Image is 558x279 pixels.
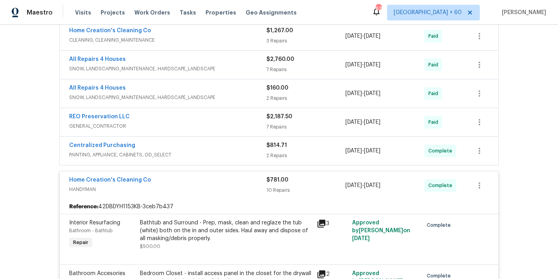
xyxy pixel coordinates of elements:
span: [DATE] [345,148,362,154]
div: 675 [376,5,381,13]
span: - [345,182,380,189]
span: Work Orders [134,9,170,17]
span: [PERSON_NAME] [499,9,546,17]
span: Paid [428,32,441,40]
div: 7 Repairs [266,66,345,73]
span: Visits [75,9,91,17]
span: $2,760.00 [266,57,294,62]
span: Paid [428,118,441,126]
span: Properties [206,9,236,17]
span: [GEOGRAPHIC_DATA] + 60 [394,9,462,17]
span: Interior Resurfacing [69,220,120,226]
span: CLEANING, CLEANING_MAINTENANCE [69,36,266,44]
div: Bathtub and Surround - Prep, mask, clean and reglaze the tub (white) both on the in and outer sid... [140,219,312,242]
div: 2 Repairs [266,152,345,160]
span: Complete [427,221,454,229]
a: Home Creation's Cleaning Co [69,28,151,33]
span: - [345,118,380,126]
span: [DATE] [364,62,380,68]
span: - [345,147,380,155]
a: Home Creation's Cleaning Co [69,177,151,183]
span: $814.71 [266,143,287,148]
div: 2 Repairs [266,94,345,102]
span: [DATE] [364,119,380,125]
div: 3 [317,219,347,228]
span: [DATE] [364,91,380,96]
span: Geo Assignments [246,9,297,17]
span: $500.00 [140,244,160,249]
a: All Repairs 4 Houses [69,85,126,91]
span: $2,187.50 [266,114,292,119]
span: Paid [428,61,441,69]
a: REO Preservation LLC [69,114,130,119]
span: Approved by [PERSON_NAME] on [352,220,410,241]
span: $160.00 [266,85,288,91]
a: Centralized Purchasing [69,143,135,148]
span: Repair [70,239,92,246]
span: [DATE] [345,119,362,125]
span: PAINTING, APPLIANCE, CABINETS, OD_SELECT [69,151,266,159]
span: GENERAL_CONTRACTOR [69,122,266,130]
a: All Repairs 4 Houses [69,57,126,62]
div: 3 Repairs [266,37,345,45]
span: - [345,61,380,69]
b: Reference: [69,203,98,211]
div: 10 Repairs [266,186,345,194]
div: 42DBDYH1153KB-3ceb7b437 [60,200,498,214]
span: Maestro [27,9,53,17]
span: Bathroom Accesories [69,271,125,276]
span: Paid [428,90,441,97]
span: Bathroom - Bathtub [69,228,112,233]
span: $1,267.00 [266,28,293,33]
span: [DATE] [364,33,380,39]
span: Tasks [180,10,196,15]
span: [DATE] [345,91,362,96]
span: [DATE] [345,62,362,68]
span: SNOW, LANDSCAPING_MAINTENANCE, HARDSCAPE_LANDSCAPE [69,65,266,73]
span: [DATE] [345,33,362,39]
span: [DATE] [345,183,362,188]
span: [DATE] [364,148,380,154]
span: Projects [101,9,125,17]
div: 2 [317,270,347,279]
span: - [345,90,380,97]
span: Complete [428,182,455,189]
span: HANDYMAN [69,185,266,193]
span: - [345,32,380,40]
span: $781.00 [266,177,288,183]
span: SNOW, LANDSCAPING_MAINTENANCE, HARDSCAPE_LANDSCAPE [69,94,266,101]
span: Complete [428,147,455,155]
span: [DATE] [352,236,370,241]
div: 7 Repairs [266,123,345,131]
span: [DATE] [364,183,380,188]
